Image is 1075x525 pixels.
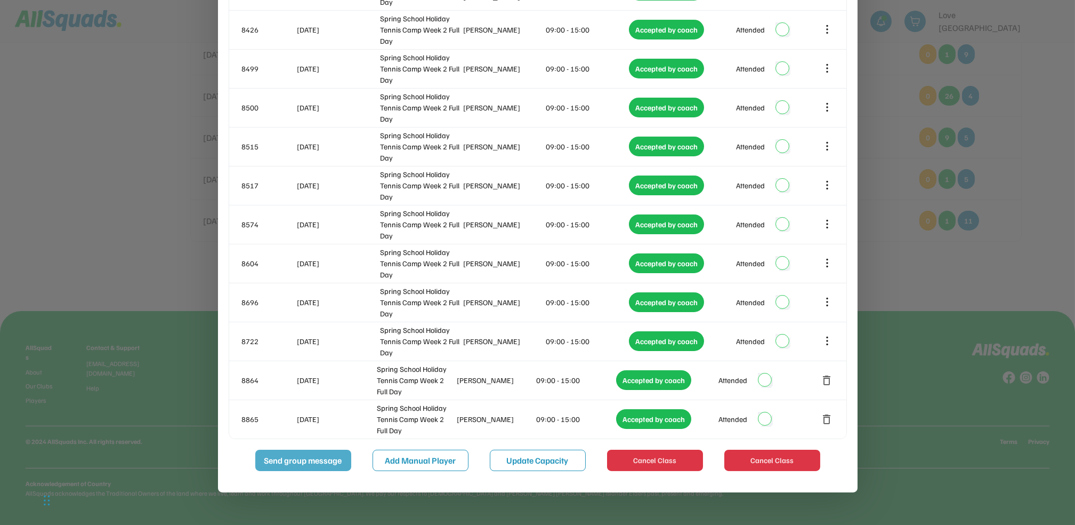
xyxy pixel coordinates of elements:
div: 8515 [242,141,295,152]
div: 09:00 - 15:00 [546,336,627,347]
div: 09:00 - 15:00 [546,219,627,230]
div: Attended [736,102,765,113]
div: 09:00 - 15:00 [537,413,615,425]
div: [DATE] [297,141,378,152]
div: Accepted by coach [629,331,704,351]
div: [PERSON_NAME] [463,63,544,74]
div: 8426 [242,24,295,35]
div: Spring School Holiday Tennis Camp Week 2 Full Day [380,324,461,358]
div: 09:00 - 15:00 [546,141,627,152]
div: Spring School Holiday Tennis Camp Week 2 Full Day [380,285,461,319]
div: Accepted by coach [629,137,704,156]
div: Accepted by coach [629,59,704,78]
button: delete [821,413,834,426]
div: Accepted by coach [629,176,704,195]
div: Attended [736,63,765,74]
div: 8864 [242,375,295,386]
div: Spring School Holiday Tennis Camp Week 2 Full Day [380,246,461,280]
div: [DATE] [297,336,378,347]
div: 8722 [242,336,295,347]
div: Spring School Holiday Tennis Camp Week 2 Full Day [377,363,455,397]
div: [PERSON_NAME] [463,141,544,152]
div: Attended [736,180,765,191]
div: Spring School Holiday Tennis Camp Week 2 Full Day [380,91,461,124]
div: Spring School Holiday Tennis Camp Week 2 Full Day [380,13,461,46]
div: Spring School Holiday Tennis Camp Week 2 Full Day [377,402,455,436]
div: Attended [736,297,765,308]
div: [PERSON_NAME] [463,336,544,347]
div: [DATE] [297,219,378,230]
div: 8499 [242,63,295,74]
div: Accepted by coach [629,214,704,234]
button: Cancel Class [724,450,820,471]
div: Attended [718,413,747,425]
div: [PERSON_NAME] [463,180,544,191]
div: [DATE] [297,375,375,386]
div: 09:00 - 15:00 [546,297,627,308]
button: Add Manual Player [373,450,468,471]
div: 09:00 - 15:00 [546,180,627,191]
div: 8500 [242,102,295,113]
div: Spring School Holiday Tennis Camp Week 2 Full Day [380,130,461,163]
div: Attended [736,24,765,35]
div: 09:00 - 15:00 [537,375,615,386]
div: 09:00 - 15:00 [546,102,627,113]
div: [PERSON_NAME] [457,413,535,425]
div: [PERSON_NAME] [463,219,544,230]
button: Send group message [255,450,351,471]
div: 8865 [242,413,295,425]
div: 09:00 - 15:00 [546,24,627,35]
div: 09:00 - 15:00 [546,258,627,269]
div: Spring School Holiday Tennis Camp Week 2 Full Day [380,169,461,202]
div: [PERSON_NAME] [463,258,544,269]
div: [PERSON_NAME] [463,297,544,308]
div: 8604 [242,258,295,269]
div: Attended [736,258,765,269]
button: Cancel Class [607,450,703,471]
div: [DATE] [297,102,378,113]
div: Accepted by coach [616,409,691,429]
div: [PERSON_NAME] [463,24,544,35]
div: 8696 [242,297,295,308]
div: Accepted by coach [616,370,691,390]
button: delete [821,374,834,387]
div: [DATE] [297,24,378,35]
div: Accepted by coach [629,253,704,273]
button: Update Capacity [490,450,586,471]
div: [DATE] [297,413,375,425]
div: Attended [718,375,747,386]
div: Attended [736,219,765,230]
div: Spring School Holiday Tennis Camp Week 2 Full Day [380,52,461,85]
div: Accepted by coach [629,20,704,39]
div: Accepted by coach [629,292,704,312]
div: 09:00 - 15:00 [546,63,627,74]
div: Attended [736,336,765,347]
div: Accepted by coach [629,98,704,117]
div: Attended [736,141,765,152]
div: [DATE] [297,258,378,269]
div: 8517 [242,180,295,191]
div: [DATE] [297,180,378,191]
div: 8574 [242,219,295,230]
div: Spring School Holiday Tennis Camp Week 2 Full Day [380,208,461,241]
div: [DATE] [297,297,378,308]
div: [DATE] [297,63,378,74]
div: [PERSON_NAME] [457,375,535,386]
div: [PERSON_NAME] [463,102,544,113]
